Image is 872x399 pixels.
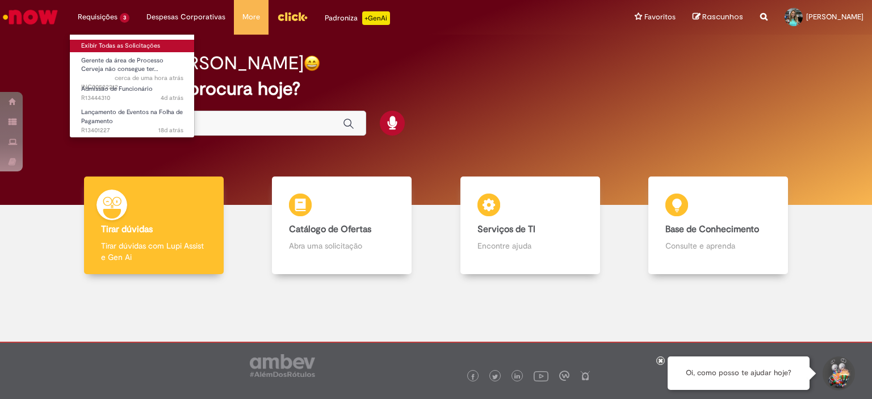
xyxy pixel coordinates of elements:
[644,11,676,23] span: Favoritos
[534,368,548,383] img: logo_footer_youtube.png
[436,177,624,275] a: Serviços de TI Encontre ajuda
[1,6,60,28] img: ServiceNow
[161,94,183,102] span: 4d atrás
[70,54,195,79] a: Aberto INC00522212 : Gerente da área de Processo Cerveja não consegue ter visibilidade do time no...
[101,240,207,263] p: Tirar dúvidas com Lupi Assist e Gen Ai
[158,126,183,135] span: 18d atrás
[304,55,320,72] img: happy-face.png
[702,11,743,22] span: Rascunhos
[70,40,195,52] a: Exibir Todas as Solicitações
[277,8,308,25] img: click_logo_yellow_360x200.png
[158,126,183,135] time: 12/08/2025 09:03:46
[81,74,183,91] span: INC00522212
[78,11,118,23] span: Requisições
[289,224,371,235] b: Catálogo de Ofertas
[821,356,855,390] button: Iniciar Conversa de Suporte
[120,13,129,23] span: 3
[624,177,813,275] a: Base de Conhecimento Consulte e aprenda
[477,224,535,235] b: Serviços de TI
[668,356,810,390] div: Oi, como posso te ajudar hoje?
[101,224,153,235] b: Tirar dúvidas
[580,371,590,381] img: logo_footer_naosei.png
[60,177,248,275] a: Tirar dúvidas Tirar dúvidas com Lupi Assist e Gen Ai
[115,74,183,82] span: cerca de uma hora atrás
[115,74,183,82] time: 29/08/2025 10:15:48
[289,240,395,251] p: Abra uma solicitação
[665,224,759,235] b: Base de Conhecimento
[69,34,195,138] ul: Requisições
[86,79,786,99] h2: O que você procura hoje?
[477,240,583,251] p: Encontre ajuda
[81,108,183,125] span: Lançamento de Eventos na Folha de Pagamento
[514,373,520,380] img: logo_footer_linkedin.png
[81,56,163,74] span: Gerente da área de Processo Cerveja não consegue ter…
[161,94,183,102] time: 25/08/2025 13:41:04
[325,11,390,25] div: Padroniza
[242,11,260,23] span: More
[81,94,183,103] span: R13444310
[248,177,437,275] a: Catálogo de Ofertas Abra uma solicitação
[470,374,476,380] img: logo_footer_facebook.png
[146,11,225,23] span: Despesas Corporativas
[70,83,195,104] a: Aberto R13444310 : Admissão de Funcionário
[362,11,390,25] p: +GenAi
[665,240,771,251] p: Consulte e aprenda
[70,106,195,131] a: Aberto R13401227 : Lançamento de Eventos na Folha de Pagamento
[81,126,183,135] span: R13401227
[81,85,153,93] span: Admissão de Funcionário
[559,371,569,381] img: logo_footer_workplace.png
[250,354,315,377] img: logo_footer_ambev_rotulo_gray.png
[693,12,743,23] a: Rascunhos
[492,374,498,380] img: logo_footer_twitter.png
[806,12,863,22] span: [PERSON_NAME]
[86,53,304,73] h2: Bom dia, [PERSON_NAME]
